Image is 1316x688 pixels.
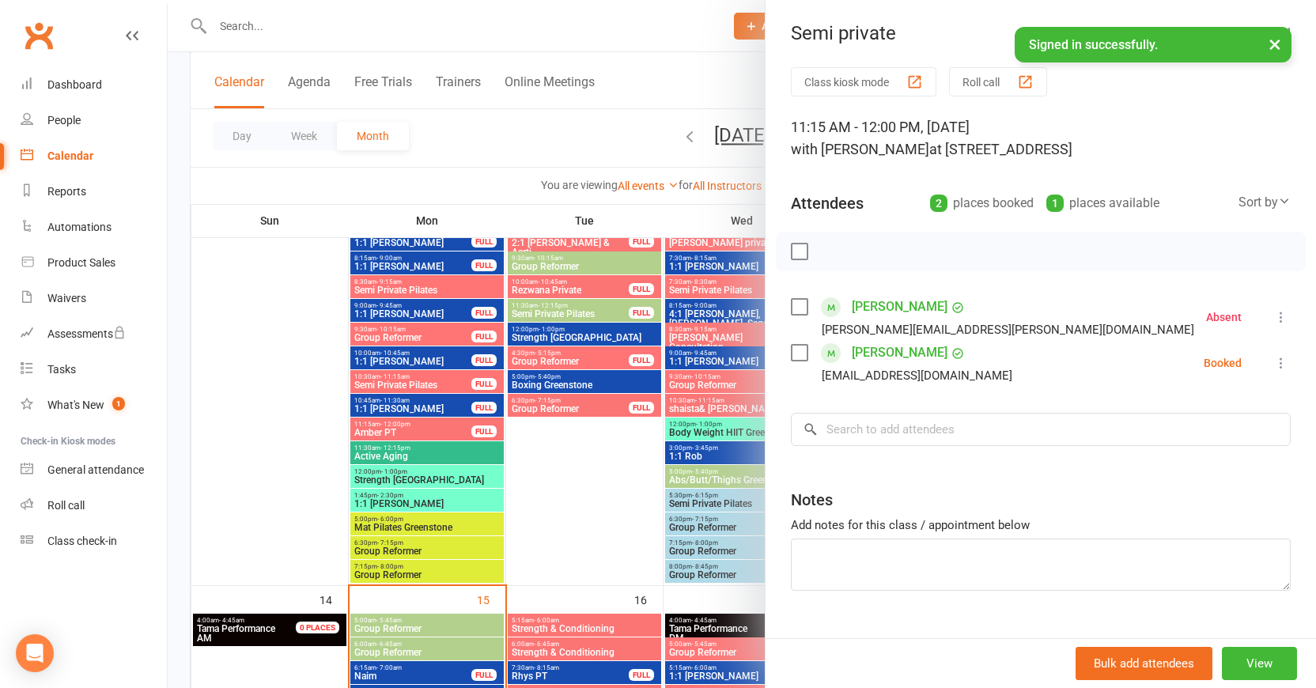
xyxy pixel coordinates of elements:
[791,116,1291,161] div: 11:15 AM - 12:00 PM, [DATE]
[791,413,1291,446] input: Search to add attendees
[21,316,167,352] a: Assessments
[21,67,167,103] a: Dashboard
[47,185,86,198] div: Reports
[929,141,1072,157] span: at [STREET_ADDRESS]
[47,535,117,547] div: Class check-in
[791,489,833,511] div: Notes
[1076,647,1212,680] button: Bulk add attendees
[47,292,86,304] div: Waivers
[822,319,1194,340] div: [PERSON_NAME][EMAIL_ADDRESS][PERSON_NAME][DOMAIN_NAME]
[16,634,54,672] div: Open Intercom Messenger
[949,67,1047,96] button: Roll call
[21,103,167,138] a: People
[47,114,81,127] div: People
[21,138,167,174] a: Calendar
[21,210,167,245] a: Automations
[21,488,167,524] a: Roll call
[930,195,947,212] div: 2
[766,22,1316,44] div: Semi private
[21,281,167,316] a: Waivers
[852,294,947,319] a: [PERSON_NAME]
[1204,357,1242,369] div: Booked
[47,363,76,376] div: Tasks
[1046,192,1159,214] div: places available
[112,397,125,410] span: 1
[21,352,167,387] a: Tasks
[21,452,167,488] a: General attendance kiosk mode
[1046,195,1064,212] div: 1
[791,141,929,157] span: with [PERSON_NAME]
[1238,192,1291,213] div: Sort by
[1029,37,1158,52] span: Signed in successfully.
[1222,647,1297,680] button: View
[47,78,102,91] div: Dashboard
[21,387,167,423] a: What's New1
[1261,27,1289,61] button: ×
[47,221,112,233] div: Automations
[47,463,144,476] div: General attendance
[47,327,126,340] div: Assessments
[21,174,167,210] a: Reports
[47,149,93,162] div: Calendar
[19,16,59,55] a: Clubworx
[791,516,1291,535] div: Add notes for this class / appointment below
[791,67,936,96] button: Class kiosk mode
[21,245,167,281] a: Product Sales
[1206,312,1242,323] div: Absent
[47,256,115,269] div: Product Sales
[822,365,1012,386] div: [EMAIL_ADDRESS][DOMAIN_NAME]
[791,192,864,214] div: Attendees
[852,340,947,365] a: [PERSON_NAME]
[21,524,167,559] a: Class kiosk mode
[47,499,85,512] div: Roll call
[47,399,104,411] div: What's New
[930,192,1034,214] div: places booked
